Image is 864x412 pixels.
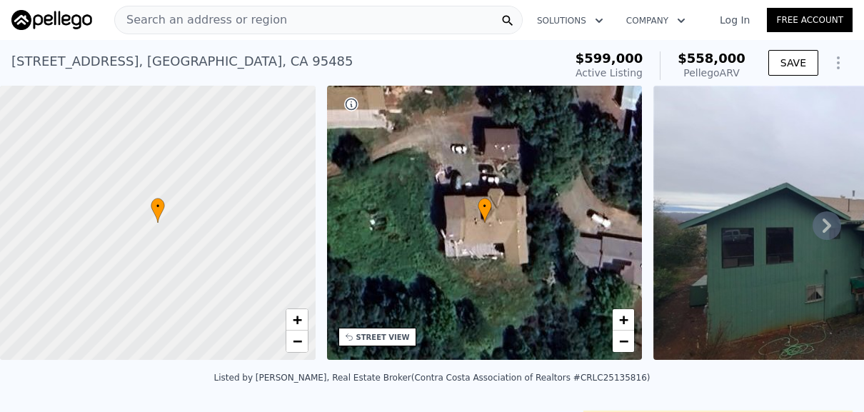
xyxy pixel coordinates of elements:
span: $599,000 [576,51,643,66]
div: Listed by [PERSON_NAME], Real Estate Broker (Contra Costa Association of Realtors #CRLC25135816) [214,373,650,383]
span: • [151,200,165,213]
a: Free Account [767,8,853,32]
span: Active Listing [576,67,643,79]
button: Solutions [526,8,615,34]
div: • [478,198,492,223]
div: • [151,198,165,223]
span: + [292,311,301,328]
button: Company [615,8,697,34]
span: Search an address or region [115,11,287,29]
div: Pellego ARV [678,66,745,80]
span: − [292,332,301,350]
div: [STREET_ADDRESS] , [GEOGRAPHIC_DATA] , CA 95485 [11,51,353,71]
button: Show Options [824,49,853,77]
a: Zoom in [286,309,308,331]
div: STREET VIEW [356,332,410,343]
button: SAVE [768,50,818,76]
span: • [478,200,492,213]
a: Zoom out [286,331,308,352]
a: Zoom in [613,309,634,331]
span: − [619,332,628,350]
img: Pellego [11,10,92,30]
a: Log In [703,13,767,27]
a: Zoom out [613,331,634,352]
span: $558,000 [678,51,745,66]
span: + [619,311,628,328]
